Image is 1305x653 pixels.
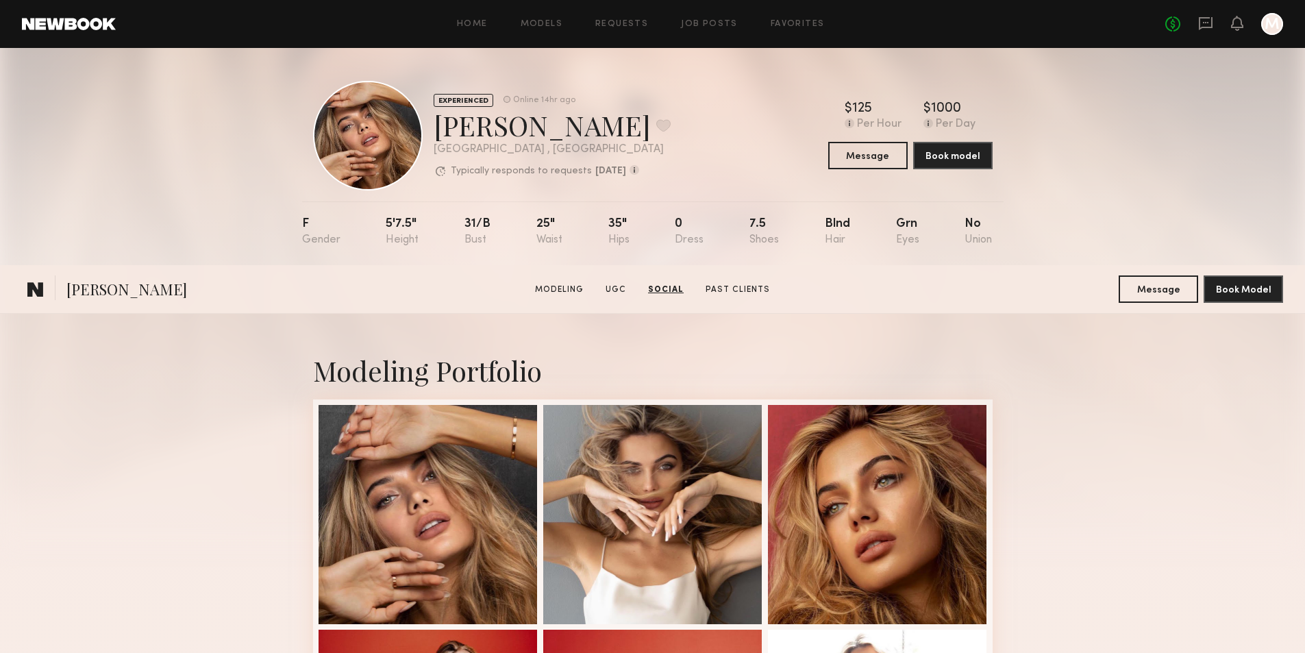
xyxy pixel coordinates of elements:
div: Online 14hr ago [513,96,575,105]
div: F [302,218,340,246]
a: M [1261,13,1283,35]
b: [DATE] [595,167,626,176]
div: Per Hour [857,119,902,131]
div: Per Day [936,119,975,131]
div: 125 [852,102,872,116]
div: 31/b [464,218,490,246]
div: 7.5 [749,218,779,246]
a: Home [457,20,488,29]
div: Modeling Portfolio [313,352,993,389]
a: Book Model [1204,283,1283,295]
div: 5'7.5" [386,218,419,246]
div: $ [923,102,931,116]
a: Requests [595,20,648,29]
div: 0 [675,218,704,246]
a: Past Clients [700,284,775,296]
a: Favorites [771,20,825,29]
div: $ [845,102,852,116]
button: Book Model [1204,275,1283,303]
span: [PERSON_NAME] [66,279,187,303]
a: Job Posts [681,20,738,29]
a: UGC [600,284,632,296]
p: Typically responds to requests [451,167,592,176]
div: EXPERIENCED [434,94,493,107]
button: Message [1119,275,1198,303]
button: Book model [913,142,993,169]
div: Blnd [825,218,850,246]
div: [PERSON_NAME] [434,107,671,143]
div: No [965,218,992,246]
button: Message [828,142,908,169]
div: 35" [608,218,630,246]
div: Grn [896,218,919,246]
a: Social [643,284,689,296]
div: 25" [536,218,562,246]
div: [GEOGRAPHIC_DATA] , [GEOGRAPHIC_DATA] [434,144,671,156]
a: Modeling [530,284,589,296]
a: Models [521,20,562,29]
div: 1000 [931,102,961,116]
